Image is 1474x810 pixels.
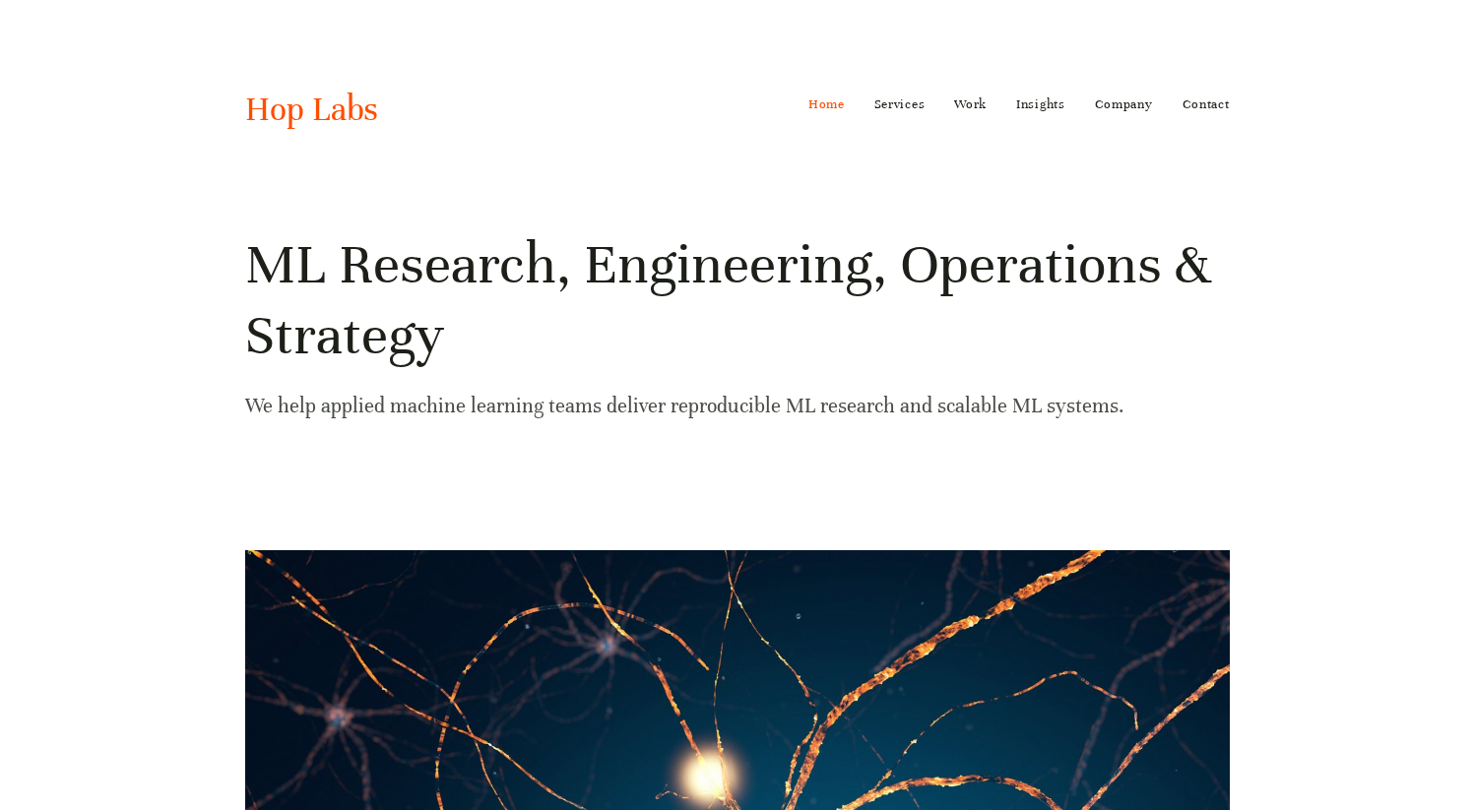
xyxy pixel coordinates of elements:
[1016,89,1065,120] a: Insights
[245,389,1230,423] p: We help applied machine learning teams deliver reproducible ML research and scalable ML systems.
[954,89,987,120] a: Work
[245,89,378,130] a: Hop Labs
[808,89,845,120] a: Home
[245,229,1230,371] h1: ML Research, Engineering, Operations & Strategy
[1095,89,1153,120] a: Company
[874,89,926,120] a: Services
[1183,89,1230,120] a: Contact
